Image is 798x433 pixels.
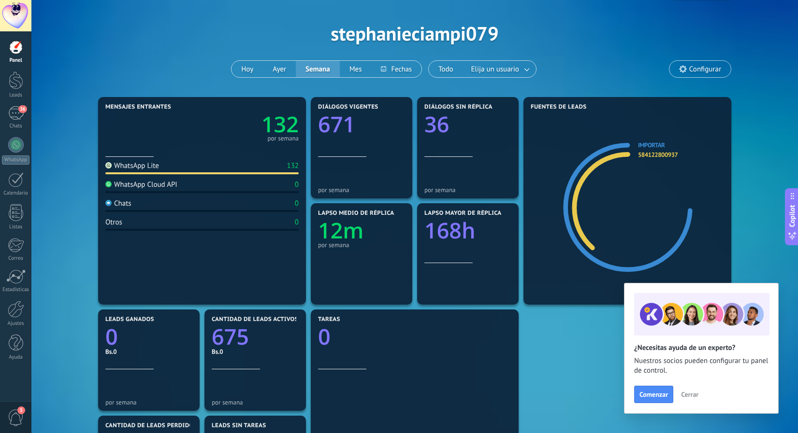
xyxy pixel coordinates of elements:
div: WhatsApp Lite [105,161,159,170]
button: Semana [296,61,340,77]
text: 132 [261,110,299,139]
a: 132 [202,110,299,139]
div: por semana [318,241,405,249]
div: Chats [2,123,30,129]
div: por semana [212,399,299,406]
a: 0 [105,322,192,351]
div: 0 [295,199,299,208]
text: 675 [212,322,249,351]
div: Otros [105,218,122,227]
span: Cantidad de leads perdidos [105,422,197,429]
span: Diálogos vigentes [318,104,378,111]
div: WhatsApp Cloud API [105,180,177,189]
div: por semana [267,136,299,141]
button: Ayer [263,61,296,77]
text: 168h [424,216,476,245]
a: 584122800937 [638,151,678,159]
span: Comenzar [639,391,668,398]
span: Leads sin tareas [212,422,266,429]
span: Lapso medio de réplica [318,210,394,217]
div: Panel [2,57,30,64]
div: Calendario [2,190,30,196]
span: Fuentes de leads [531,104,587,111]
div: por semana [105,399,192,406]
span: Copilot [787,205,797,227]
a: 675 [212,322,299,351]
span: Mensajes entrantes [105,104,171,111]
div: Bs.0 [105,348,192,356]
button: Hoy [232,61,263,77]
div: 0 [295,218,299,227]
span: Cantidad de leads activos [212,316,298,323]
button: Fechas [371,61,421,77]
img: WhatsApp Lite [105,162,112,168]
div: Ajustes [2,321,30,327]
div: Listas [2,224,30,230]
button: Mes [340,61,372,77]
text: 12m [318,216,363,245]
span: Lapso mayor de réplica [424,210,501,217]
span: Nuestros socios pueden configurar tu panel de control. [634,356,769,376]
div: 0 [295,180,299,189]
a: 0 [318,322,511,351]
span: Diálogos sin réplica [424,104,493,111]
div: por semana [424,186,511,194]
text: 671 [318,110,355,139]
img: Chats [105,200,112,206]
text: 0 [105,322,118,351]
text: 0 [318,322,331,351]
span: Cerrar [681,391,698,398]
div: por semana [318,186,405,194]
button: Elija un usuario [463,61,536,77]
div: 132 [287,161,299,170]
button: Todo [429,61,463,77]
a: Importar [638,141,665,149]
img: WhatsApp Cloud API [105,181,112,187]
div: Estadísticas [2,287,30,293]
h2: ¿Necesitas ayuda de un experto? [634,343,769,352]
div: Bs.0 [212,348,299,356]
span: Configurar [689,65,721,73]
text: 36 [424,110,449,139]
span: Leads ganados [105,316,154,323]
div: Leads [2,92,30,98]
a: 168h [424,216,511,245]
span: 3 [17,406,25,414]
div: Ayuda [2,354,30,361]
span: Tareas [318,316,340,323]
div: WhatsApp [2,155,29,165]
button: Comenzar [634,386,673,403]
div: Correo [2,255,30,262]
span: Elija un usuario [469,63,521,76]
div: Chats [105,199,131,208]
span: 36 [18,105,27,113]
button: Cerrar [677,387,703,402]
